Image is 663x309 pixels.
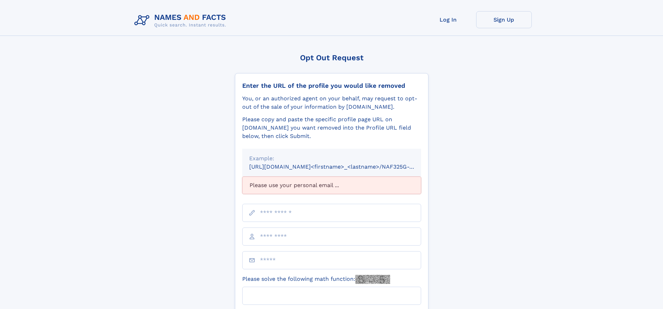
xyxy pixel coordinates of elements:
label: Please solve the following math function: [242,275,390,284]
img: Logo Names and Facts [132,11,232,30]
div: Please copy and paste the specific profile page URL on [DOMAIN_NAME] you want removed into the Pr... [242,115,421,140]
div: Enter the URL of the profile you would like removed [242,82,421,90]
a: Log In [420,11,476,28]
div: Example: [249,154,414,163]
div: You, or an authorized agent on your behalf, may request to opt-out of the sale of your informatio... [242,94,421,111]
a: Sign Up [476,11,532,28]
small: [URL][DOMAIN_NAME]<firstname>_<lastname>/NAF325G-xxxxxxxx [249,163,434,170]
div: Please use your personal email ... [242,177,421,194]
div: Opt Out Request [235,53,428,62]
